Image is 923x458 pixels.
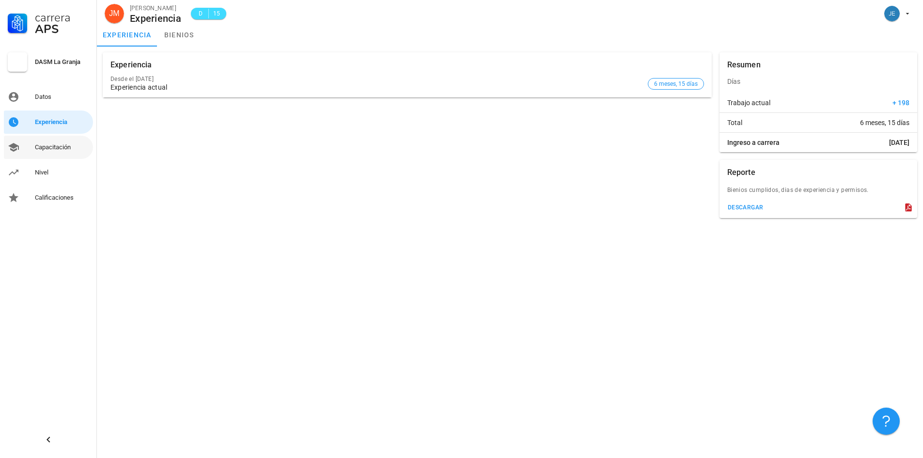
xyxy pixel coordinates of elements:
div: avatar [105,4,124,23]
div: Calificaciones [35,194,89,202]
div: Bienios cumplidos, dias de experiencia y permisos. [720,185,917,201]
div: Resumen [727,52,761,78]
div: Carrera [35,12,89,23]
span: D [197,9,204,18]
a: Datos [4,85,93,109]
div: APS [35,23,89,35]
a: bienios [157,23,201,47]
span: Trabajo actual [727,98,770,108]
a: Calificaciones [4,186,93,209]
span: 6 meses, 15 días [860,118,909,127]
div: Experiencia [35,118,89,126]
div: avatar [884,6,900,21]
div: Días [720,70,917,93]
a: Experiencia [4,111,93,134]
div: [PERSON_NAME] [130,3,181,13]
span: 6 meses, 15 días [654,79,698,89]
span: JM [109,4,119,23]
div: Experiencia [110,52,152,78]
div: Datos [35,93,89,101]
span: Total [727,118,742,127]
div: Reporte [727,160,755,185]
span: [DATE] [889,138,909,147]
span: 15 [213,9,220,18]
div: descargar [727,204,764,211]
a: experiencia [97,23,157,47]
div: Experiencia actual [110,83,644,92]
div: DASM La Granja [35,58,89,66]
button: descargar [723,201,767,214]
a: Capacitación [4,136,93,159]
span: Ingreso a carrera [727,138,780,147]
div: Nivel [35,169,89,176]
div: Desde el [DATE] [110,76,644,82]
div: Capacitación [35,143,89,151]
div: Experiencia [130,13,181,24]
span: + 198 [892,98,909,108]
a: Nivel [4,161,93,184]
